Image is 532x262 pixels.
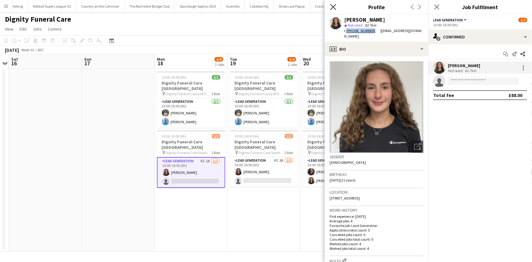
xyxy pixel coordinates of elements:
div: Confirmed [428,30,532,44]
h3: Dignity Funeral Care [GEOGRAPHIC_DATA] [157,80,225,91]
div: Total fee [433,92,454,98]
app-job-card: 10:00-16:00 (6h)1/2Dignity Funeral Care [GEOGRAPHIC_DATA] Dignity Funeral Care Southamption1 Role... [230,130,298,187]
app-card-role: Lead Generation4I2A1/210:00-16:00 (6h)[PERSON_NAME] [230,157,298,187]
span: Mon [157,56,165,62]
a: Jobs [30,25,44,33]
h3: Gender [330,154,423,160]
app-job-card: 10:00-16:00 (6h)2/2Dignity Funeral Care [GEOGRAPHIC_DATA] Dignity Funeral Care [GEOGRAPHIC_DATA]1... [303,71,371,128]
h3: Dignity Funeral Care [GEOGRAPHIC_DATA] [303,80,371,91]
button: Country on the Common [76,0,124,12]
button: Lead Generation [433,18,468,22]
span: 10:00-16:00 (6h) [308,75,332,80]
span: 1 Role [212,150,220,155]
span: Tue [230,56,237,62]
span: 1 Role [284,92,293,96]
span: Lead Generation [433,18,463,22]
p: First experience: [DATE] [330,214,423,219]
span: Dignity Funeral Care Southamption [166,150,212,155]
div: £88.00 [509,92,522,98]
button: Showcase Popup [274,0,310,12]
span: Comms [48,26,62,32]
span: 1 Role [212,92,220,96]
h3: Dignity Funeral Care [GEOGRAPHIC_DATA] [230,80,298,91]
span: 10:00-16:00 (6h) [308,134,332,138]
span: 16 [10,60,18,67]
span: Wed [303,56,311,62]
span: Sat [11,56,18,62]
h3: Dignity Funeral Care [GEOGRAPHIC_DATA] [303,139,371,150]
app-card-role: Lead Generation2/210:00-16:00 (6h)[PERSON_NAME][PERSON_NAME] [230,98,298,128]
span: 1/2 [519,18,527,22]
button: Guerrilla [221,0,245,12]
button: The Rochester Bridge Club [124,0,175,12]
span: 10:00-16:00 (6h) [162,75,187,80]
p: Cancelled jobs count: 0 [330,232,423,237]
app-job-card: 10:00-16:00 (6h)2/2Dignity Funeral Care [GEOGRAPHIC_DATA] Dignity Funeral Care [GEOGRAPHIC_DATA]1... [157,71,225,128]
h3: Work history [330,207,423,213]
app-job-card: 10:00-16:00 (6h)1/2Dignity Funeral Care [GEOGRAPHIC_DATA] Dignity Funeral Care Southamption1 Role... [157,130,225,188]
span: Dignity Funeral Care [GEOGRAPHIC_DATA] [239,92,284,96]
a: Comms [45,25,64,33]
p: Worked jobs total count: 4 [330,246,423,251]
span: Dignity Funeral Care Southamption [239,150,284,155]
span: Sun [84,56,91,62]
span: 19 [229,60,237,67]
app-card-role: Lead Generation2/210:00-16:00 (6h)[PERSON_NAME][PERSON_NAME] [303,157,371,187]
div: 2 Jobs [288,62,297,67]
p: Favourite job: Lead Generation [330,223,423,228]
button: Sourdough Sophia 2025 [175,0,221,12]
span: 18 [156,60,165,67]
button: Netball Super League O2 [28,0,76,12]
span: 3/4 [287,57,296,62]
span: | [EMAIL_ADDRESS][DOMAIN_NAME] [344,28,422,38]
h1: Dignity Funeral Care [5,15,71,24]
p: Worked jobs count: 4 [330,242,423,246]
div: 82.7km [464,68,477,73]
div: Not rated [448,68,464,73]
div: [PERSON_NAME] [448,63,480,68]
span: 1/2 [285,134,293,138]
app-job-card: 10:00-16:00 (6h)2/2Dignity Funeral Care [GEOGRAPHIC_DATA] Dignity Funeral Care [GEOGRAPHIC_DATA]1... [230,71,298,128]
div: Open photos pop-in [411,141,423,153]
span: 10:00-16:00 (6h) [162,134,187,138]
a: [PHONE_NUMBER] [346,28,380,33]
div: BST [38,48,44,52]
span: [DEMOGRAPHIC_DATA] [330,160,366,165]
div: 10:00-16:00 (6h) [433,23,527,27]
span: 17 [83,60,91,67]
a: View [2,25,16,33]
span: 1/2 [212,134,220,138]
div: 2 Jobs [215,62,224,67]
span: 2/2 [212,75,220,80]
div: [PERSON_NAME] [344,17,385,23]
p: Applications total count: 5 [330,228,423,232]
span: 1 Role [284,150,293,155]
button: Crack Cookies [310,0,341,12]
span: Not rated [348,23,362,27]
div: [DATE] [5,47,19,53]
p: Cancelled jobs total count: 0 [330,237,423,242]
app-card-role: Lead Generation2/210:00-16:00 (6h)[PERSON_NAME][PERSON_NAME] [157,98,225,128]
app-card-role: Lead Generation4I1A1/210:00-16:00 (6h)[PERSON_NAME] [157,157,225,188]
a: Edit [17,25,29,33]
span: Dignity Funeral Care Southamption [312,150,357,155]
img: Crew avatar or photo [330,61,423,153]
span: Jobs [33,26,42,32]
span: Edit [20,26,27,32]
span: 2/2 [285,75,293,80]
span: [DATE] (21 years) [330,178,355,182]
div: t. [344,28,380,34]
span: 20 [302,60,311,67]
h3: Job Fulfilment [428,3,532,11]
span: 82.7km [364,23,377,27]
div: Bio [325,42,428,56]
h3: Location [330,189,423,195]
span: Dignity Funeral Care [GEOGRAPHIC_DATA] [166,92,212,96]
span: Week 33 [20,48,35,52]
span: [STREET_ADDRESS] [330,196,360,200]
h3: Dignity Funeral Care [GEOGRAPHIC_DATA] [230,139,298,150]
button: Cakebox HQ [245,0,274,12]
app-job-card: 10:00-16:00 (6h)2/2Dignity Funeral Care [GEOGRAPHIC_DATA] Dignity Funeral Care Southamption1 Role... [303,130,371,187]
